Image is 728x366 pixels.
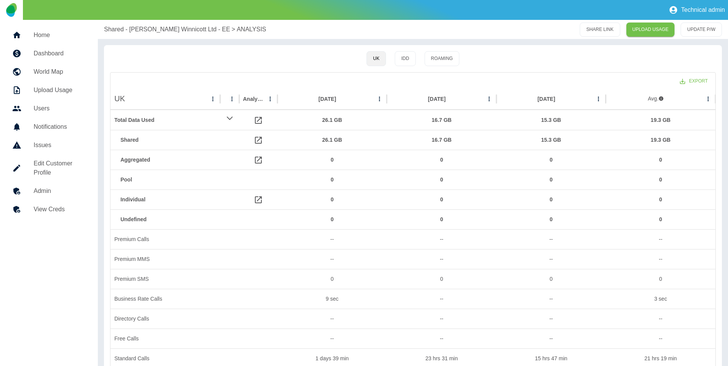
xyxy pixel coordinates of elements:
div: Premium MMS [110,249,220,269]
div: 0 [610,150,712,170]
div: 15.3 GB [500,110,602,130]
div: -- [606,329,715,348]
h5: World Map [34,67,86,76]
div: Avg. [648,95,664,102]
div: -- [387,329,496,348]
button: UK column menu [208,94,218,104]
button: column menu [227,94,237,104]
div: 0 [500,170,602,189]
a: Admin [6,182,92,200]
div: Individual [120,190,216,209]
button: UPDATE P/W [681,23,722,37]
div: 3 sec [606,289,715,309]
div: Directory Calls [110,309,220,329]
div: 19.3 GB [610,130,712,150]
div: -- [606,309,715,329]
div: 0 [500,190,602,209]
button: May 2025 column menu [593,94,604,104]
div: Free Calls [110,329,220,348]
div: 0 [606,269,715,289]
div: 0 [281,150,383,170]
h5: Notifications [34,122,86,131]
h5: Edit Customer Profile [34,159,86,177]
div: -- [606,229,715,249]
a: View Creds [6,200,92,219]
div: 0 [496,269,606,289]
button: Jul 2025 column menu [374,94,385,104]
div: Business Rate Calls [110,289,220,309]
div: -- [606,249,715,269]
div: -- [387,309,496,329]
div: -- [277,329,387,348]
div: [DATE] [428,96,446,102]
h5: Users [34,104,86,113]
div: [DATE] [537,96,555,102]
div: 9 sec [277,289,387,309]
div: 0 [610,170,712,189]
div: 0 [391,150,493,170]
div: 0 [391,170,493,189]
p: > [232,25,235,34]
div: 0 [500,210,602,229]
div: -- [496,229,606,249]
div: -- [277,309,387,329]
div: 16.7 GB [391,130,493,150]
a: Notifications [6,118,92,136]
a: Shared - [PERSON_NAME] Winnicott Ltd - EE [104,25,230,34]
h5: Dashboard [34,49,86,58]
div: 15.3 GB [500,130,602,150]
div: 0 [281,210,383,229]
div: -- [496,309,606,329]
div: 0 [387,269,496,289]
button: IDD [395,51,416,66]
p: Technical admin [681,6,725,13]
a: Upload Usage [6,81,92,99]
div: 26.1 GB [281,130,383,150]
button: Roaming [425,51,459,66]
div: 26.1 GB [281,110,383,130]
a: Edit Customer Profile [6,154,92,182]
div: 0 [391,210,493,229]
div: Shared [120,130,216,150]
a: World Map [6,63,92,81]
div: -- [496,289,606,309]
div: -- [387,289,496,309]
div: 0 [610,210,712,229]
div: 0 [277,269,387,289]
div: -- [387,249,496,269]
a: Users [6,99,92,118]
div: 16.7 GB [391,110,493,130]
a: UPLOAD USAGE [626,23,675,37]
div: 0 [281,190,383,209]
div: -- [496,329,606,348]
button: UK [366,51,386,66]
button: Jun 2025 column menu [484,94,495,104]
div: -- [387,229,496,249]
div: Pool [120,170,216,189]
div: Analysis [243,96,264,102]
div: 0 [610,190,712,209]
a: ANALYSIS [237,25,266,34]
button: Analysis column menu [265,94,276,104]
div: 19.3 GB [610,110,712,130]
div: -- [277,229,387,249]
button: avg column menu [703,94,713,104]
h5: View Creds [34,205,86,214]
svg: 3 months avg [658,96,664,101]
h5: Issues [34,141,86,150]
div: Aggregated [120,150,216,170]
a: Home [6,26,92,44]
div: 0 [500,150,602,170]
h5: Home [34,31,86,40]
div: -- [496,249,606,269]
button: Export [674,74,714,88]
button: Technical admin [666,2,728,18]
img: Logo [6,3,16,17]
h4: UK [114,93,125,104]
div: Undefined [120,210,216,229]
a: Dashboard [6,44,92,63]
a: Issues [6,136,92,154]
div: [DATE] [318,96,336,102]
div: 0 [281,170,383,189]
